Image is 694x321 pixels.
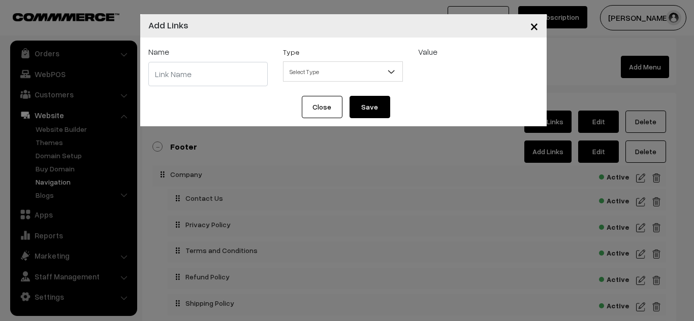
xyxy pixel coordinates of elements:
button: Close [522,10,547,42]
span: Select Type [283,61,403,82]
input: Link Name [148,62,268,86]
h4: Add Links [148,18,188,32]
label: Name [148,46,169,58]
label: Type [283,47,299,57]
button: Save [350,96,390,118]
span: Select Type [283,63,402,81]
span: × [530,16,539,35]
button: Close [302,96,342,118]
label: Value [418,46,437,58]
